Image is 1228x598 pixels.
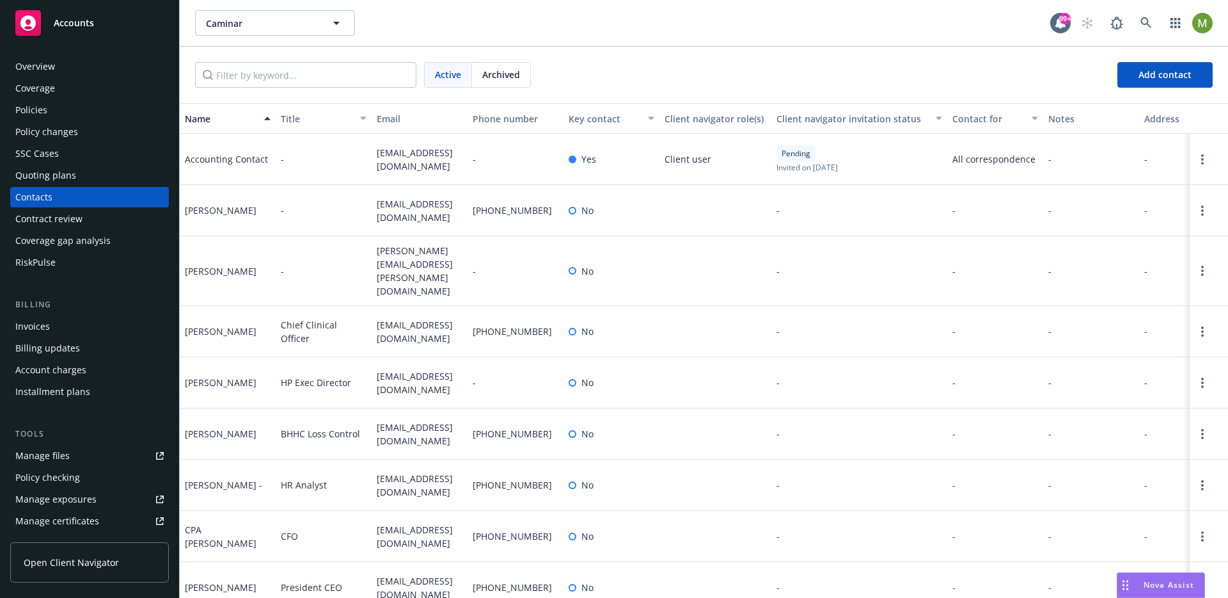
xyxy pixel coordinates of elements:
button: Caminar [195,10,355,36]
span: - [1048,529,1051,543]
button: Client navigator invitation status [771,103,947,134]
span: - [1144,529,1147,543]
span: - [1144,427,1147,440]
span: No [581,478,594,492]
a: Policy checking [10,467,169,488]
span: - [1144,264,1147,278]
a: SSC Cases [10,143,169,164]
a: Accounts [10,5,169,41]
span: - [952,427,956,440]
a: Invoices [10,316,169,337]
a: Installment plans [10,382,169,402]
div: Client navigator invitation status [776,112,928,125]
span: [EMAIL_ADDRESS][DOMAIN_NAME] [377,318,462,345]
span: - [1048,204,1051,217]
div: Tools [10,428,169,440]
div: SSC Cases [15,143,59,164]
a: Contract review [10,209,169,229]
span: - [1048,325,1051,338]
span: [PHONE_NUMBER] [473,325,552,338]
div: Invoices [15,316,50,337]
a: Open options [1195,478,1210,493]
span: [EMAIL_ADDRESS][DOMAIN_NAME] [377,472,462,499]
span: Yes [581,152,596,166]
span: - [776,204,780,217]
span: Invited on [DATE] [776,162,838,173]
div: Policy checking [15,467,80,488]
span: [EMAIL_ADDRESS][DOMAIN_NAME] [377,369,462,396]
span: Open Client Navigator [24,556,119,569]
a: Open options [1195,529,1210,544]
span: - [776,325,780,338]
button: Nova Assist [1117,572,1205,598]
span: No [581,529,594,543]
span: - [473,264,476,278]
input: Filter by keyword... [195,62,416,88]
span: [PHONE_NUMBER] [473,427,552,440]
span: Archived [482,68,520,81]
span: - [952,325,956,338]
span: - [281,204,284,217]
button: Email [372,103,468,134]
div: Contact for [952,112,1024,125]
div: [PERSON_NAME] - [185,478,262,492]
span: No [581,264,594,278]
span: - [1048,427,1051,440]
button: Notes [1043,103,1139,134]
span: [PERSON_NAME][EMAIL_ADDRESS][PERSON_NAME][DOMAIN_NAME] [377,244,462,298]
a: Open options [1195,152,1210,167]
span: [PHONE_NUMBER] [473,581,552,594]
div: Email [377,112,462,125]
a: Switch app [1163,10,1188,36]
span: No [581,581,594,594]
span: Active [435,68,461,81]
div: [PERSON_NAME] [185,204,256,217]
a: Contacts [10,187,169,207]
div: 99+ [1059,13,1071,24]
span: - [1144,152,1147,166]
span: All correspondence [952,152,1038,166]
div: Account charges [15,360,86,380]
span: No [581,427,594,440]
span: - [281,152,284,166]
div: Billing [10,298,169,311]
span: CFO [281,529,298,543]
div: CPA [PERSON_NAME] [185,523,271,550]
div: [PERSON_NAME] [185,376,256,389]
span: [EMAIL_ADDRESS][DOMAIN_NAME] [377,146,462,173]
span: - [952,376,956,389]
a: Open options [1195,324,1210,339]
a: Coverage [10,78,169,99]
span: Nova Assist [1144,579,1194,590]
span: - [952,478,956,492]
a: Open options [1195,426,1210,442]
div: Title [281,112,352,125]
div: Overview [15,56,55,77]
div: Notes [1048,112,1134,125]
a: Manage exposures [10,489,169,510]
span: - [952,264,956,278]
button: Name [180,103,276,134]
span: - [776,264,780,278]
div: [PERSON_NAME] [185,264,256,278]
span: - [1048,152,1051,166]
span: President CEO [281,581,342,594]
div: Contract review [15,209,83,229]
button: Client navigator role(s) [659,103,771,134]
span: No [581,204,594,217]
span: Pending [782,148,810,159]
span: BHHC Loss Control [281,427,360,440]
div: Name [185,112,256,125]
span: - [1144,204,1147,217]
span: - [1048,264,1051,278]
span: [EMAIL_ADDRESS][DOMAIN_NAME] [377,197,462,224]
span: Add contact [1138,69,1192,81]
div: [PERSON_NAME] [185,581,256,594]
span: No [581,376,594,389]
span: - [776,581,780,594]
span: Client user [665,152,711,166]
span: Caminar [206,17,317,30]
a: Manage certificates [10,511,169,531]
span: - [1048,478,1051,492]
